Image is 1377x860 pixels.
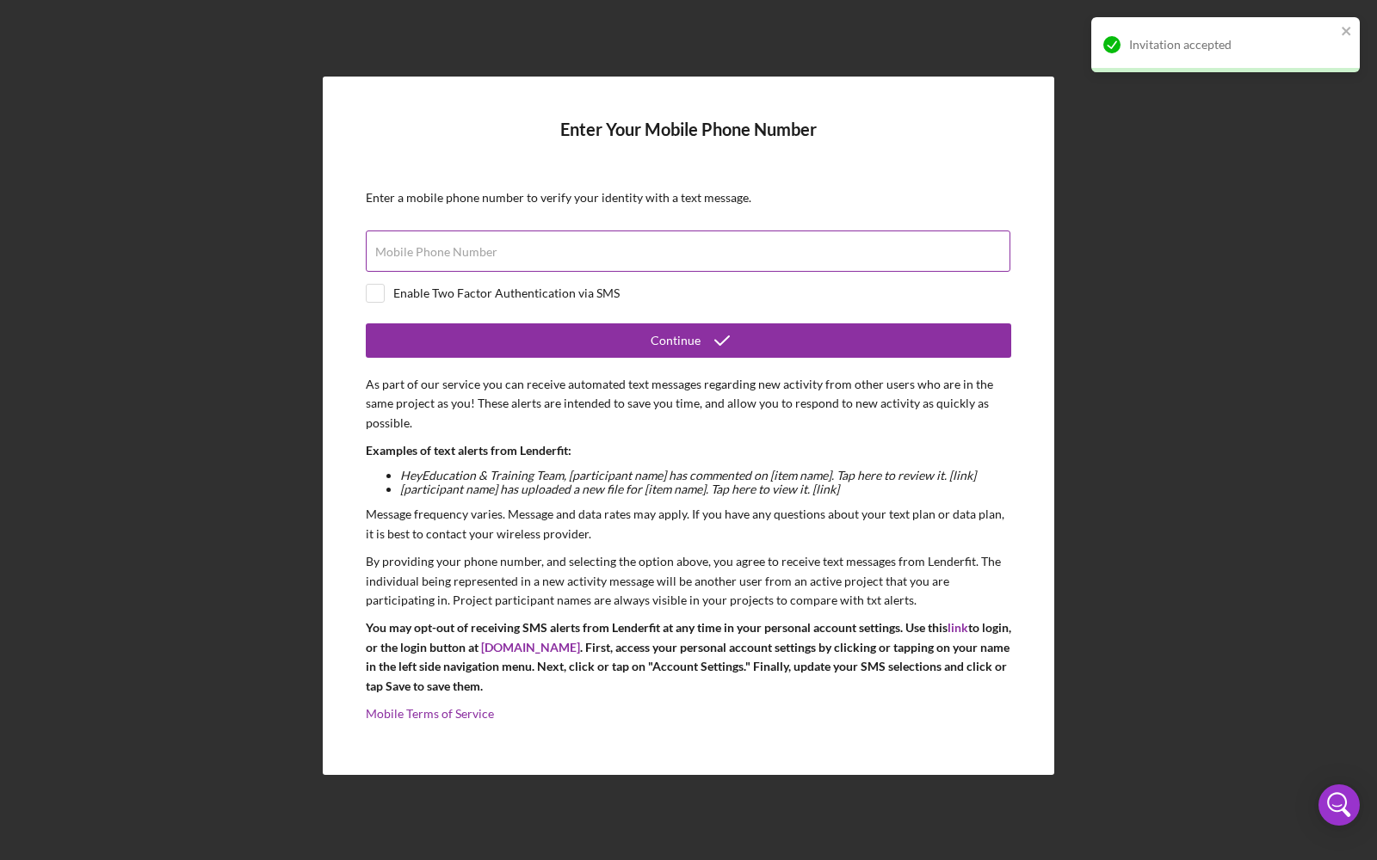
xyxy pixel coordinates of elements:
[481,640,580,654] a: [DOMAIN_NAME]
[400,482,1011,496] li: [participant name] has uploaded a new file for [item name]. Tap here to view it. [link]
[366,441,1011,460] p: Examples of text alerts from Lenderfit:
[393,286,620,300] div: Enable Two Factor Authentication via SMS
[948,620,968,635] a: link
[1341,24,1353,40] button: close
[366,552,1011,610] p: By providing your phone number, and selecting the option above, you agree to receive text message...
[366,323,1011,358] button: Continue
[366,191,1011,205] div: Enter a mobile phone number to verify your identity with a text message.
[366,375,1011,433] p: As part of our service you can receive automated text messages regarding new activity from other ...
[366,505,1011,544] p: Message frequency varies. Message and data rates may apply. If you have any questions about your ...
[366,120,1011,165] h4: Enter Your Mobile Phone Number
[1318,784,1360,826] div: Open Intercom Messenger
[1129,38,1336,52] div: Invitation accepted
[366,618,1011,696] p: You may opt-out of receiving SMS alerts from Lenderfit at any time in your personal account setti...
[400,469,1011,482] li: Hey Education & Training Team , [participant name] has commented on [item name]. Tap here to revi...
[375,245,497,259] label: Mobile Phone Number
[651,323,701,358] div: Continue
[366,706,494,721] a: Mobile Terms of Service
